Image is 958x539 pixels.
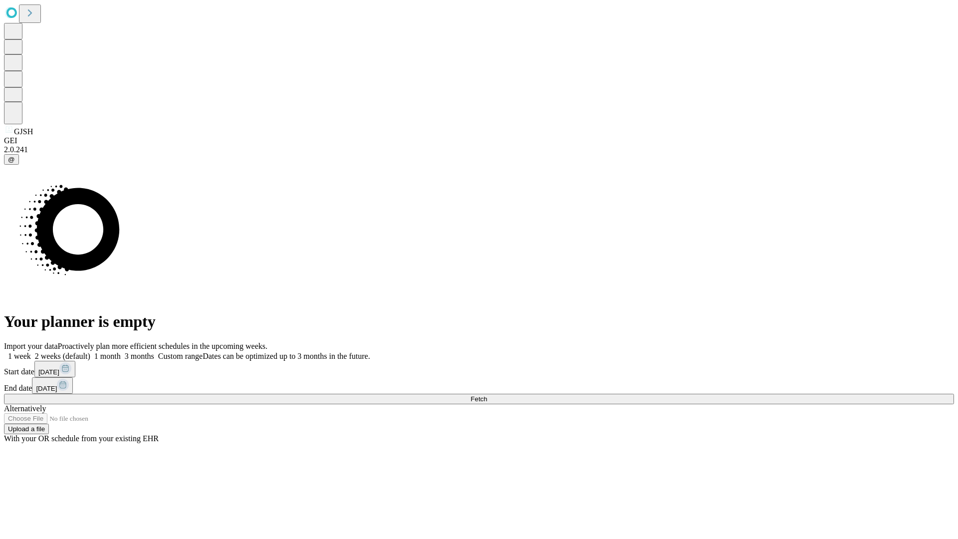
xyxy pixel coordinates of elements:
div: End date [4,377,954,394]
div: GEI [4,136,954,145]
button: Fetch [4,394,954,404]
span: With your OR schedule from your existing EHR [4,434,159,443]
span: Custom range [158,352,203,360]
span: 1 week [8,352,31,360]
button: @ [4,154,19,165]
span: Fetch [471,395,487,403]
button: [DATE] [32,377,73,394]
span: @ [8,156,15,163]
span: Alternatively [4,404,46,413]
h1: Your planner is empty [4,312,954,331]
span: [DATE] [38,368,59,376]
span: Dates can be optimized up to 3 months in the future. [203,352,370,360]
button: [DATE] [34,361,75,377]
button: Upload a file [4,424,49,434]
span: [DATE] [36,385,57,392]
span: 1 month [94,352,121,360]
span: 2 weeks (default) [35,352,90,360]
span: Proactively plan more efficient schedules in the upcoming weeks. [58,342,267,350]
div: Start date [4,361,954,377]
div: 2.0.241 [4,145,954,154]
span: Import your data [4,342,58,350]
span: 3 months [125,352,154,360]
span: GJSH [14,127,33,136]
